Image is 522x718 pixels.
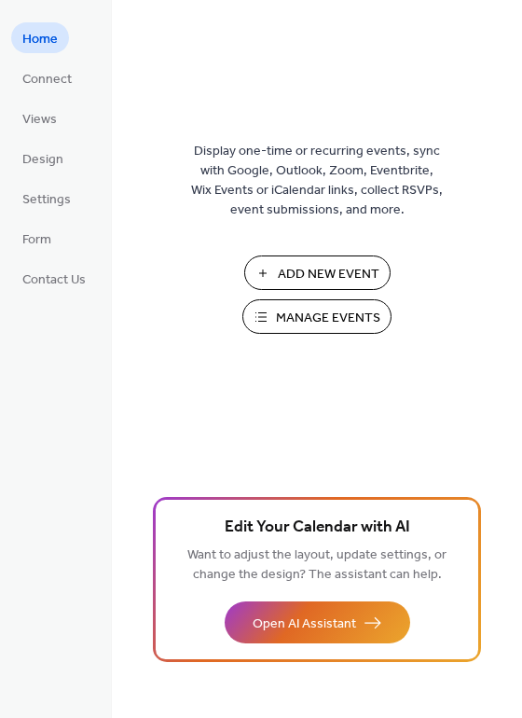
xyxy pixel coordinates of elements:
a: Home [11,22,69,53]
span: Home [22,30,58,49]
span: Add New Event [278,265,379,284]
a: Views [11,103,68,133]
span: Views [22,110,57,130]
span: Display one-time or recurring events, sync with Google, Outlook, Zoom, Eventbrite, Wix Events or ... [191,142,443,220]
span: Form [22,230,51,250]
button: Add New Event [244,255,391,290]
a: Form [11,223,62,254]
a: Settings [11,183,82,214]
button: Open AI Assistant [225,601,410,643]
span: Contact Us [22,270,86,290]
span: Connect [22,70,72,90]
span: Settings [22,190,71,210]
span: Want to adjust the layout, update settings, or change the design? The assistant can help. [187,543,446,587]
button: Manage Events [242,299,391,334]
a: Design [11,143,75,173]
a: Connect [11,62,83,93]
a: Contact Us [11,263,97,294]
span: Edit Your Calendar with AI [225,515,410,541]
span: Design [22,150,63,170]
span: Open AI Assistant [253,614,356,634]
span: Manage Events [276,309,380,328]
